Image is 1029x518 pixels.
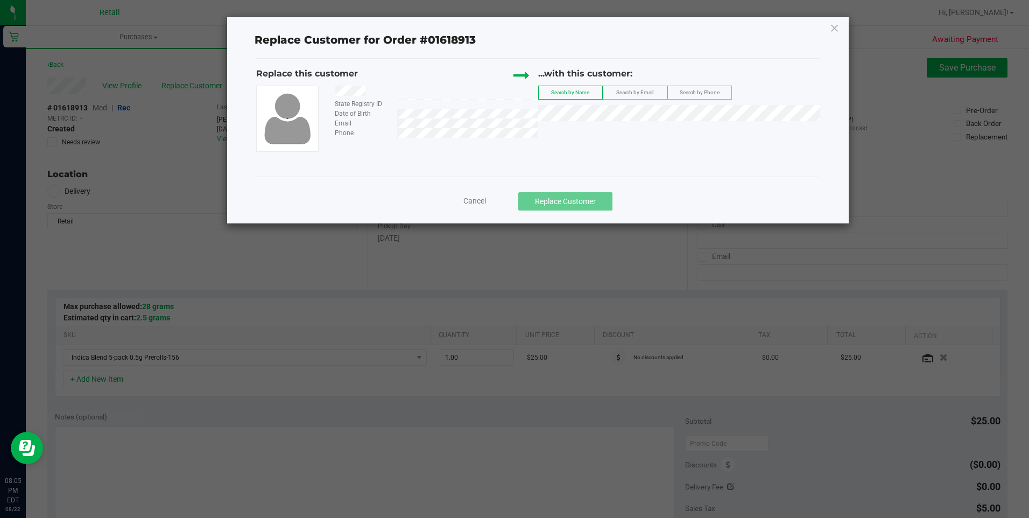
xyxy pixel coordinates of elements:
[11,432,43,464] iframe: Resource center
[463,197,486,205] span: Cancel
[327,128,397,138] div: Phone
[256,68,358,79] span: Replace this customer
[327,99,397,109] div: State Registry ID
[616,89,653,95] span: Search by Email
[248,31,482,50] span: Replace Customer for Order #01618913
[551,89,589,95] span: Search by Name
[680,89,720,95] span: Search by Phone
[518,192,612,211] button: Replace Customer
[538,68,632,79] span: ...with this customer:
[259,90,316,146] img: user-icon.png
[327,109,397,118] div: Date of Birth
[327,118,397,128] div: Email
